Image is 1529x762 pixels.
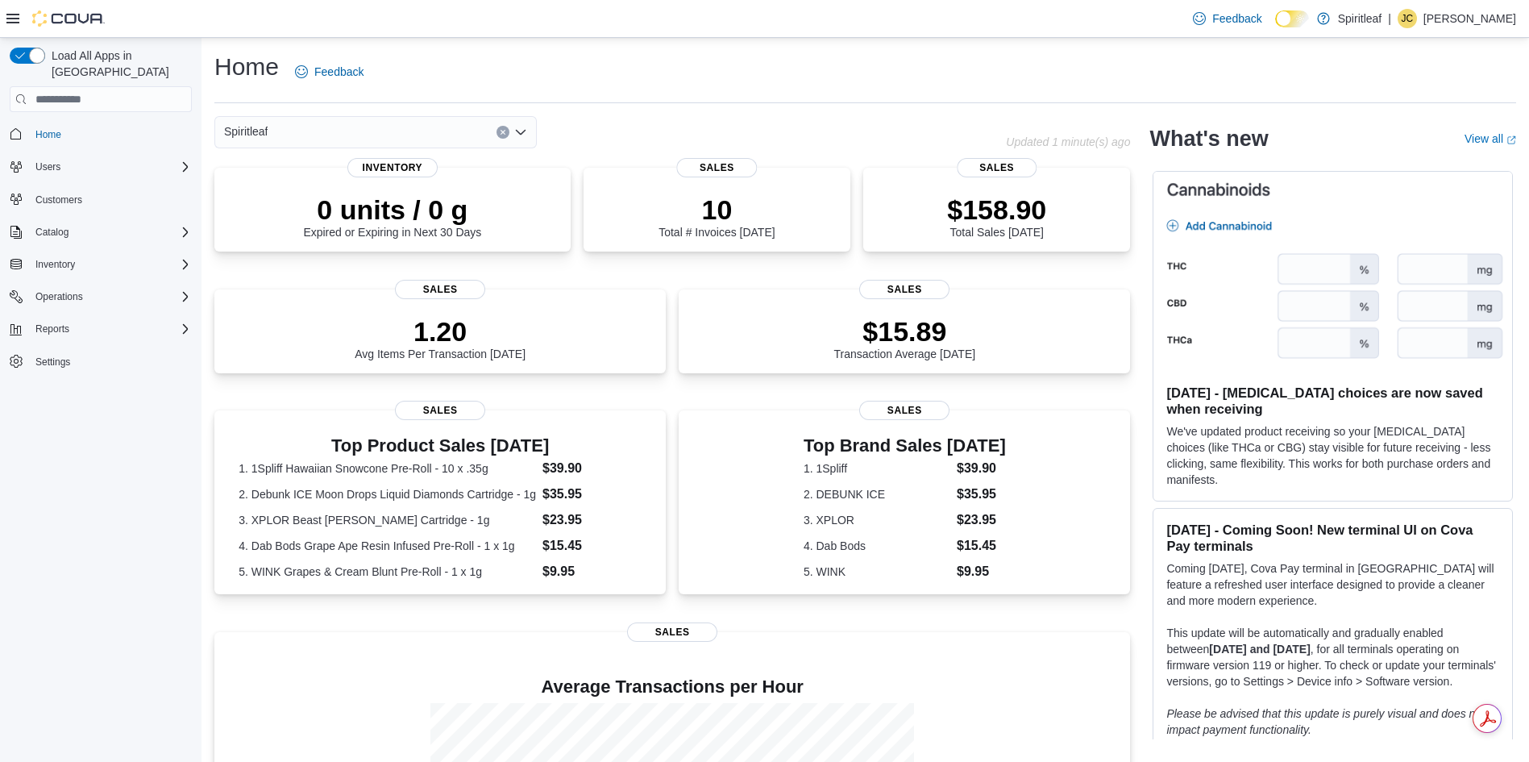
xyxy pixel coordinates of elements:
[35,258,75,271] span: Inventory
[542,485,642,504] dd: $35.95
[35,290,83,303] span: Operations
[1166,625,1499,689] p: This update will be automatically and gradually enabled between , for all terminals operating on ...
[303,194,481,239] div: Expired or Expiring in Next 30 Days
[542,510,642,530] dd: $23.95
[957,536,1006,556] dd: $15.45
[1212,10,1261,27] span: Feedback
[29,319,192,339] span: Reports
[1149,126,1268,152] h2: What's new
[1275,27,1276,28] span: Dark Mode
[314,64,364,80] span: Feedback
[347,158,438,177] span: Inventory
[214,51,279,83] h1: Home
[1006,135,1130,148] p: Updated 1 minute(s) ago
[659,194,775,239] div: Total # Invoices [DATE]
[395,401,485,420] span: Sales
[1465,132,1516,145] a: View allExternal link
[303,194,481,226] p: 0 units / 0 g
[29,223,75,242] button: Catalog
[239,564,536,580] dt: 5. WINK Grapes & Cream Blunt Pre-Roll - 1 x 1g
[239,436,642,456] h3: Top Product Sales [DATE]
[29,255,81,274] button: Inventory
[355,315,526,348] p: 1.20
[1166,707,1485,736] em: Please be advised that this update is purely visual and does not impact payment functionality.
[35,226,69,239] span: Catalog
[239,486,536,502] dt: 2. Debunk ICE Moon Drops Liquid Diamonds Cartridge - 1g
[1423,9,1516,28] p: [PERSON_NAME]
[957,510,1006,530] dd: $23.95
[1275,10,1309,27] input: Dark Mode
[947,194,1046,239] div: Total Sales [DATE]
[1506,135,1516,145] svg: External link
[3,318,198,340] button: Reports
[3,122,198,145] button: Home
[35,356,70,369] span: Settings
[29,352,77,372] a: Settings
[804,460,950,477] dt: 1. 1Spliff
[29,255,192,274] span: Inventory
[957,485,1006,504] dd: $35.95
[3,188,198,211] button: Customers
[1398,9,1417,28] div: Jim C
[542,562,642,581] dd: $9.95
[804,486,950,502] dt: 2. DEBUNK ICE
[804,512,950,528] dt: 3. XPLOR
[1166,522,1499,554] h3: [DATE] - Coming Soon! New terminal UI on Cova Pay terminals
[355,315,526,360] div: Avg Items Per Transaction [DATE]
[3,156,198,178] button: Users
[957,158,1037,177] span: Sales
[1338,9,1382,28] p: Spiritleaf
[542,536,642,556] dd: $15.45
[804,564,950,580] dt: 5. WINK
[3,221,198,244] button: Catalog
[1166,423,1499,488] p: We've updated product receiving so your [MEDICAL_DATA] choices (like THCa or CBG) stay visible fo...
[35,323,69,335] span: Reports
[804,538,950,554] dt: 4. Dab Bods
[239,460,536,477] dt: 1. 1Spliff Hawaiian Snowcone Pre-Roll - 10 x .35g
[29,189,192,210] span: Customers
[542,459,642,478] dd: $39.90
[239,538,536,554] dt: 4. Dab Bods Grape Ape Resin Infused Pre-Roll - 1 x 1g
[859,401,949,420] span: Sales
[834,315,976,348] p: $15.89
[29,319,76,339] button: Reports
[1402,9,1414,28] span: JC
[395,280,485,299] span: Sales
[10,115,192,415] nav: Complex example
[497,126,509,139] button: Clear input
[35,194,82,206] span: Customers
[29,123,192,144] span: Home
[1388,9,1391,28] p: |
[29,157,192,177] span: Users
[3,253,198,276] button: Inventory
[3,350,198,373] button: Settings
[627,623,717,642] span: Sales
[859,280,949,299] span: Sales
[1166,560,1499,609] p: Coming [DATE], Cova Pay terminal in [GEOGRAPHIC_DATA] will feature a refreshed user interface des...
[29,223,192,242] span: Catalog
[834,315,976,360] div: Transaction Average [DATE]
[677,158,757,177] span: Sales
[224,122,268,141] span: Spiritleaf
[514,126,527,139] button: Open list of options
[1209,643,1310,656] strong: [DATE] and [DATE]
[239,512,536,528] dt: 3. XPLOR Beast [PERSON_NAME] Cartridge - 1g
[804,436,1006,456] h3: Top Brand Sales [DATE]
[1186,2,1268,35] a: Feedback
[957,459,1006,478] dd: $39.90
[289,56,370,88] a: Feedback
[227,677,1117,697] h4: Average Transactions per Hour
[32,10,105,27] img: Cova
[957,562,1006,581] dd: $9.95
[29,352,192,372] span: Settings
[1166,385,1499,417] h3: [DATE] - [MEDICAL_DATA] choices are now saved when receiving
[3,285,198,308] button: Operations
[659,194,775,226] p: 10
[29,157,67,177] button: Users
[35,128,61,141] span: Home
[29,287,192,306] span: Operations
[35,160,60,173] span: Users
[29,190,89,210] a: Customers
[29,125,68,144] a: Home
[45,48,192,80] span: Load All Apps in [GEOGRAPHIC_DATA]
